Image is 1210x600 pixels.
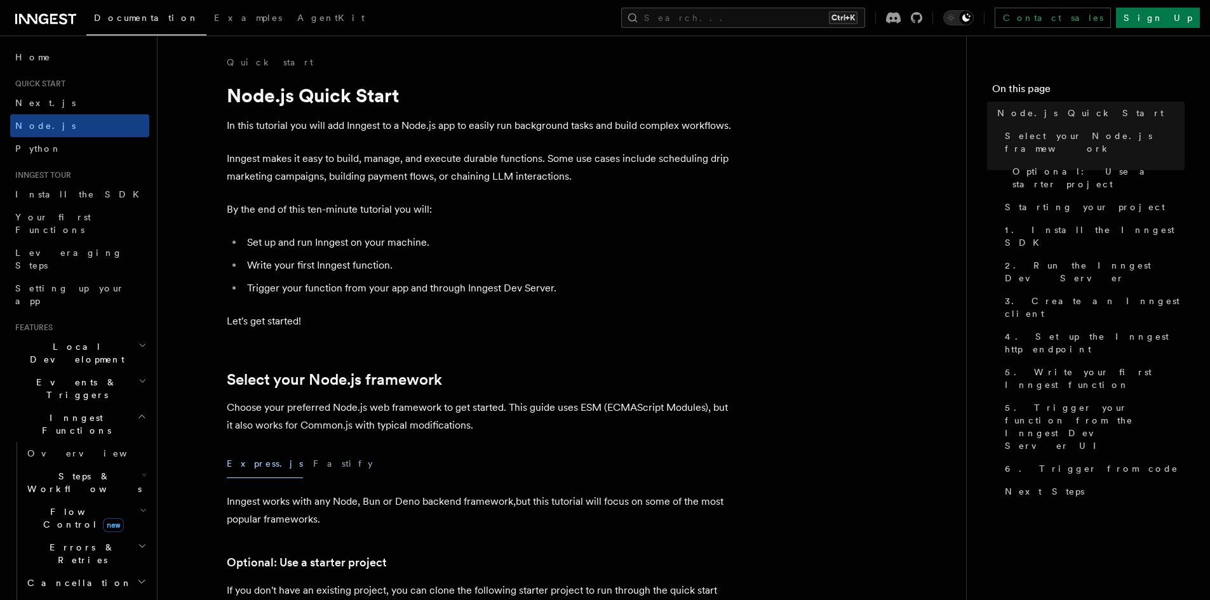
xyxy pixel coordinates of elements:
[1005,201,1165,213] span: Starting your project
[297,13,365,23] span: AgentKit
[1005,295,1185,320] span: 3. Create an Inngest client
[1005,223,1185,249] span: 1. Install the Inngest SDK
[22,577,132,589] span: Cancellation
[1116,8,1200,28] a: Sign Up
[1000,290,1185,325] a: 3. Create an Inngest client
[10,206,149,241] a: Your first Functions
[206,4,290,34] a: Examples
[1000,457,1185,480] a: 6. Trigger from code
[103,518,124,532] span: new
[10,371,149,406] button: Events & Triggers
[1000,124,1185,160] a: Select your Node.js framework
[243,279,735,297] li: Trigger your function from your app and through Inngest Dev Server.
[10,376,138,401] span: Events & Triggers
[943,10,974,25] button: Toggle dark mode
[313,450,373,478] button: Fastify
[10,277,149,312] a: Setting up your app
[10,335,149,371] button: Local Development
[227,117,735,135] p: In this tutorial you will add Inngest to a Node.js app to easily run background tasks and build c...
[227,56,313,69] a: Quick start
[1005,401,1185,452] span: 5. Trigger your function from the Inngest Dev Server UI
[1012,165,1185,190] span: Optional: Use a starter project
[86,4,206,36] a: Documentation
[22,541,138,566] span: Errors & Retries
[227,150,735,185] p: Inngest makes it easy to build, manage, and execute durable functions. Some use cases include sch...
[997,107,1164,119] span: Node.js Quick Start
[1000,218,1185,254] a: 1. Install the Inngest SDK
[1000,325,1185,361] a: 4. Set up the Inngest http endpoint
[22,571,149,594] button: Cancellation
[10,241,149,277] a: Leveraging Steps
[227,554,387,571] a: Optional: Use a starter project
[829,11,857,24] kbd: Ctrl+K
[1005,485,1084,498] span: Next Steps
[1005,259,1185,284] span: 2. Run the Inngest Dev Server
[227,371,442,389] a: Select your Node.js framework
[227,201,735,218] p: By the end of this ten-minute tutorial you will:
[227,84,735,107] h1: Node.js Quick Start
[15,212,91,235] span: Your first Functions
[1005,330,1185,356] span: 4. Set up the Inngest http endpoint
[10,411,137,437] span: Inngest Functions
[22,442,149,465] a: Overview
[290,4,372,34] a: AgentKit
[15,98,76,108] span: Next.js
[10,114,149,137] a: Node.js
[227,450,303,478] button: Express.js
[10,170,71,180] span: Inngest tour
[22,470,142,495] span: Steps & Workflows
[22,505,140,531] span: Flow Control
[1000,361,1185,396] a: 5. Write your first Inngest function
[243,234,735,251] li: Set up and run Inngest on your machine.
[1000,196,1185,218] a: Starting your project
[227,312,735,330] p: Let's get started!
[10,406,149,442] button: Inngest Functions
[227,493,735,528] p: Inngest works with any Node, Bun or Deno backend framework,but this tutorial will focus on some o...
[227,399,735,434] p: Choose your preferred Node.js web framework to get started. This guide uses ESM (ECMAScript Modul...
[10,323,53,333] span: Features
[22,536,149,571] button: Errors & Retries
[22,500,149,536] button: Flow Controlnew
[1005,462,1178,475] span: 6. Trigger from code
[1005,366,1185,391] span: 5. Write your first Inngest function
[15,248,123,270] span: Leveraging Steps
[15,51,51,63] span: Home
[27,448,158,458] span: Overview
[1007,160,1185,196] a: Optional: Use a starter project
[243,257,735,274] li: Write your first Inngest function.
[10,91,149,114] a: Next.js
[1000,396,1185,457] a: 5. Trigger your function from the Inngest Dev Server UI
[1000,480,1185,503] a: Next Steps
[15,283,124,306] span: Setting up your app
[10,183,149,206] a: Install the SDK
[10,340,138,366] span: Local Development
[22,465,149,500] button: Steps & Workflows
[10,79,65,89] span: Quick start
[621,8,865,28] button: Search...Ctrl+K
[992,81,1185,102] h4: On this page
[1005,130,1185,155] span: Select your Node.js framework
[15,143,62,154] span: Python
[995,8,1111,28] a: Contact sales
[15,189,147,199] span: Install the SDK
[15,121,76,131] span: Node.js
[94,13,199,23] span: Documentation
[214,13,282,23] span: Examples
[1000,254,1185,290] a: 2. Run the Inngest Dev Server
[10,46,149,69] a: Home
[992,102,1185,124] a: Node.js Quick Start
[10,137,149,160] a: Python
